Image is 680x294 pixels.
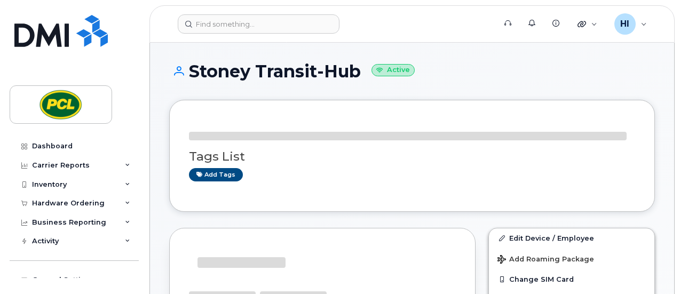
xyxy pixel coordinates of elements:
h1: Stoney Transit-Hub [169,62,655,81]
small: Active [371,64,415,76]
h3: Tags List [189,150,635,163]
span: Add Roaming Package [497,255,594,265]
a: Add tags [189,168,243,181]
button: Add Roaming Package [489,248,654,269]
button: Change SIM Card [489,269,654,289]
a: Edit Device / Employee [489,228,654,248]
